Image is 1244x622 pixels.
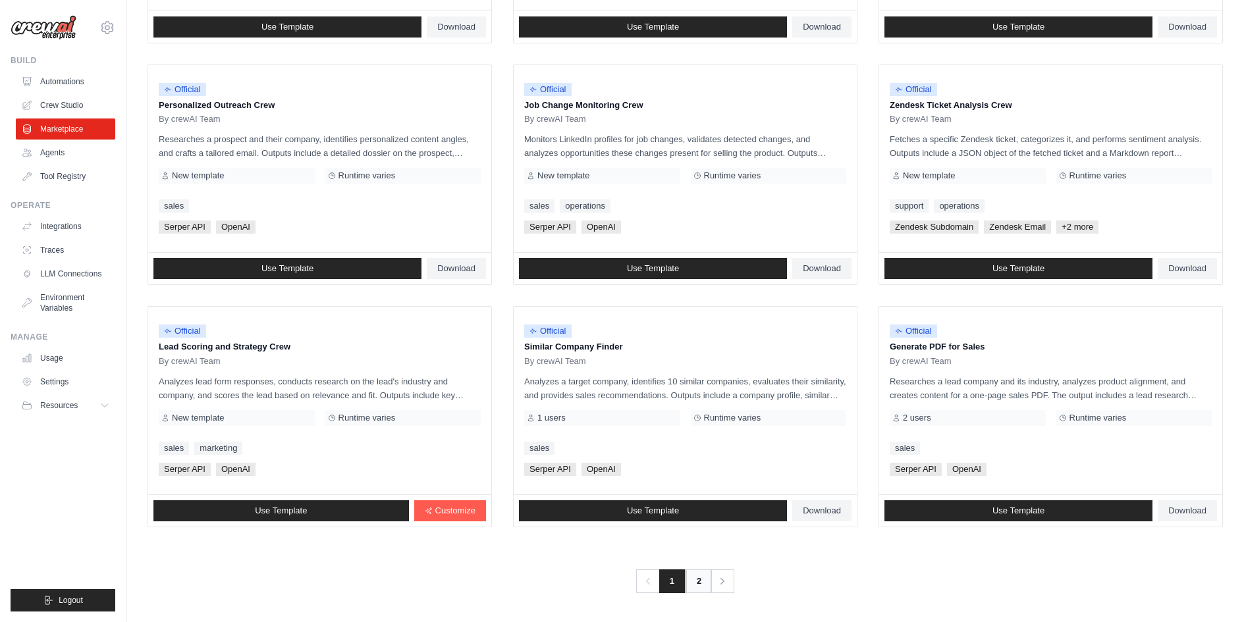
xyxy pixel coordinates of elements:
a: Use Template [884,500,1152,521]
span: Zendesk Subdomain [890,220,979,234]
span: By crewAI Team [890,114,952,124]
span: OpenAI [216,463,256,476]
span: OpenAI [947,463,987,476]
a: support [890,199,929,213]
span: OpenAI [581,463,621,476]
span: Official [524,83,572,96]
span: Use Template [992,22,1044,32]
p: Personalized Outreach Crew [159,99,481,112]
span: Resources [40,400,78,411]
a: Crew Studio [16,95,115,116]
span: Download [437,263,475,274]
span: 1 [659,569,685,593]
a: sales [524,442,554,455]
span: By crewAI Team [524,114,586,124]
a: sales [159,442,189,455]
span: Download [1168,263,1206,274]
span: Runtime varies [704,170,761,181]
div: Operate [11,200,115,211]
span: Official [890,324,937,338]
span: Official [159,83,206,96]
span: Customize [435,505,475,516]
a: Use Template [884,16,1152,38]
a: operations [560,199,610,213]
span: Use Template [627,263,679,274]
span: Runtime varies [704,413,761,423]
a: marketing [194,442,242,455]
span: Official [159,324,206,338]
span: New template [172,170,224,181]
a: sales [159,199,189,213]
span: By crewAI Team [159,114,221,124]
a: Tool Registry [16,166,115,187]
span: OpenAI [216,220,256,234]
nav: Pagination [636,569,734,593]
a: Use Template [153,500,409,521]
p: Monitors LinkedIn profiles for job changes, validates detected changes, and analyzes opportunitie... [524,132,846,160]
span: Serper API [524,463,576,476]
span: 1 users [537,413,566,423]
p: Generate PDF for Sales [890,340,1212,353]
a: Download [427,258,486,279]
div: Build [11,55,115,66]
a: sales [524,199,554,213]
span: Use Template [627,505,679,516]
a: Automations [16,71,115,92]
span: Zendesk Email [984,220,1051,234]
a: Settings [16,371,115,392]
button: Logout [11,589,115,611]
a: Environment Variables [16,287,115,319]
a: operations [934,199,985,213]
p: Analyzes lead form responses, conducts research on the lead's industry and company, and scores th... [159,375,481,402]
span: Use Template [261,263,313,274]
a: Download [1158,500,1217,521]
a: Agents [16,142,115,163]
a: Use Template [153,258,421,279]
span: Use Template [992,263,1044,274]
a: sales [890,442,920,455]
a: Customize [414,500,486,521]
span: New template [903,170,955,181]
span: By crewAI Team [159,356,221,367]
a: Usage [16,348,115,369]
span: Use Template [261,22,313,32]
a: 2 [686,569,712,593]
span: Official [524,324,572,338]
a: Integrations [16,216,115,237]
span: Download [803,505,841,516]
span: Logout [59,595,83,606]
span: Download [437,22,475,32]
span: Official [890,83,937,96]
a: Use Template [519,500,787,521]
p: Fetches a specific Zendesk ticket, categorizes it, and performs sentiment analysis. Outputs inclu... [890,132,1212,160]
p: Researches a lead company and its industry, analyzes product alignment, and creates content for a... [890,375,1212,402]
span: Download [803,263,841,274]
a: Use Template [884,258,1152,279]
p: Lead Scoring and Strategy Crew [159,340,481,353]
span: +2 more [1056,220,1098,234]
p: Similar Company Finder [524,340,846,353]
span: 2 users [903,413,931,423]
span: Runtime varies [338,170,396,181]
span: Download [1168,505,1206,516]
p: Researches a prospect and their company, identifies personalized content angles, and crafts a tai... [159,132,481,160]
span: Use Template [992,505,1044,516]
a: Download [1158,16,1217,38]
span: Serper API [890,463,942,476]
span: Serper API [159,220,211,234]
a: Download [792,16,852,38]
span: Use Template [627,22,679,32]
a: Download [1158,258,1217,279]
a: Use Template [519,258,787,279]
span: Use Template [255,505,307,516]
span: New template [537,170,589,181]
span: By crewAI Team [890,356,952,367]
span: New template [172,413,224,423]
a: Use Template [153,16,421,38]
span: Runtime varies [1069,170,1127,181]
a: Download [792,500,852,521]
a: LLM Connections [16,263,115,284]
span: Runtime varies [338,413,396,423]
button: Resources [16,395,115,416]
a: Use Template [519,16,787,38]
